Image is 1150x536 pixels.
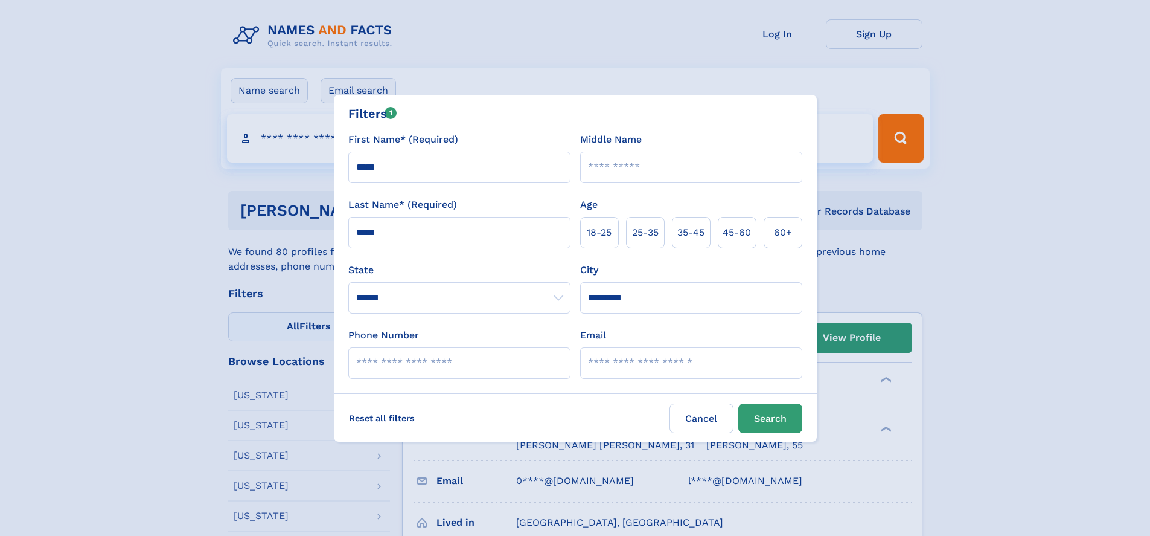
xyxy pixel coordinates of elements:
label: Cancel [669,404,733,433]
span: 35‑45 [677,225,704,240]
label: First Name* (Required) [348,132,458,147]
label: State [348,263,570,277]
label: Phone Number [348,328,419,343]
label: City [580,263,598,277]
span: 25‑35 [632,225,659,240]
button: Search [738,404,802,433]
span: 45‑60 [723,225,751,240]
div: Filters [348,105,397,123]
label: Email [580,328,606,343]
label: Reset all filters [341,404,423,433]
span: 18‑25 [587,225,612,240]
label: Middle Name [580,132,642,147]
label: Last Name* (Required) [348,198,457,212]
span: 60+ [774,225,792,240]
label: Age [580,198,598,212]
